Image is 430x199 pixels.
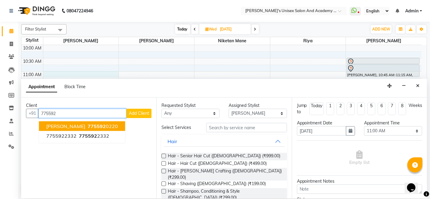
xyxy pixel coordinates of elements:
b: 08047224946 [67,2,93,19]
span: Filter Stylist [25,27,46,31]
div: 11:00 AM [22,72,43,78]
div: Hair [168,138,177,145]
div: Today [311,103,322,109]
div: Stylist [21,37,43,43]
div: Jump to [297,102,307,115]
div: Requested Stylist [161,102,220,109]
span: Block Time [64,84,86,89]
li: 7 [388,102,396,115]
span: Today [175,24,190,34]
span: Add Client [129,111,149,116]
span: [PERSON_NAME] [46,123,85,129]
input: yyyy-mm-dd [297,126,346,136]
ngb-highlight: 0220 [86,123,118,129]
span: [PERSON_NAME] [43,37,119,45]
span: 775592 [88,123,106,129]
span: [PERSON_NAME] [346,37,422,45]
img: logo [15,2,57,19]
div: [PERSON_NAME], 10:30 AM-10:45 AM, Full Arms Rica Waxing [347,58,419,64]
div: Appointment Notes [297,178,422,185]
div: Appointment Time [364,120,422,126]
span: Hair - Shaving ([DEMOGRAPHIC_DATA]) (₹199.00) [168,181,266,188]
li: 3 [347,102,355,115]
div: Weeks [409,102,422,109]
button: Add Client [126,109,151,118]
span: Wed [204,27,218,31]
span: 775592 [79,133,97,139]
span: Empty list [349,150,370,166]
span: ADD NEW [372,27,390,31]
button: Close [413,81,422,91]
li: 1 [326,102,334,115]
button: Hair [164,136,284,147]
iframe: chat widget [405,175,424,193]
button: +91 [26,109,39,118]
span: Admin [405,8,419,14]
div: Client [26,102,151,109]
li: 5 [367,102,375,115]
span: Appointment [26,82,57,92]
li: 6 [378,102,386,115]
input: Search by Name/Mobile/Email/Code [38,109,126,118]
span: Niketan Mane [194,37,270,45]
input: 2025-10-08 [218,25,249,34]
input: Search by service name [206,123,287,132]
div: 10:30 AM [22,58,43,65]
button: ADD NEW [371,25,392,34]
span: Hair - [PERSON_NAME] Crafting ([DEMOGRAPHIC_DATA]) (₹299.00) [168,168,282,181]
ngb-highlight: 2332 [78,133,109,139]
div: Select Services [157,124,202,131]
li: 8 [398,102,406,115]
span: [PERSON_NAME] [119,37,194,45]
li: 2 [337,102,344,115]
div: [PERSON_NAME], 10:45 AM-11:15 AM, Full Legs Rica Waxing [347,65,419,77]
li: 4 [357,102,365,115]
span: Riya [270,37,346,45]
span: Hair - Hair Cut ([DEMOGRAPHIC_DATA]) (₹499.00) [168,160,267,168]
div: Appointment Date [297,120,355,126]
div: 10:00 AM [22,45,43,51]
span: 7755922332 [46,133,77,139]
span: Hair - Senior Hair Cut ([DEMOGRAPHIC_DATA]) (₹999.00) [168,153,280,160]
div: Assigned Stylist [229,102,287,109]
